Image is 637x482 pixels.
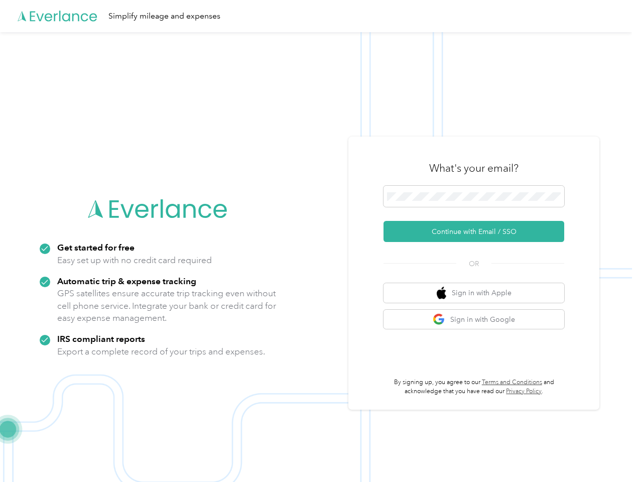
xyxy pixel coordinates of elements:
p: By signing up, you agree to our and acknowledge that you have read our . [384,378,564,396]
div: Simplify mileage and expenses [108,10,220,23]
p: Export a complete record of your trips and expenses. [57,345,265,358]
img: apple logo [437,287,447,299]
button: Continue with Email / SSO [384,221,564,242]
p: GPS satellites ensure accurate trip tracking even without cell phone service. Integrate your bank... [57,287,277,324]
button: apple logoSign in with Apple [384,283,564,303]
strong: Get started for free [57,242,135,253]
h3: What's your email? [429,161,519,175]
a: Terms and Conditions [482,379,542,386]
p: Easy set up with no credit card required [57,254,212,267]
strong: Automatic trip & expense tracking [57,276,196,286]
button: google logoSign in with Google [384,310,564,329]
strong: IRS compliant reports [57,333,145,344]
a: Privacy Policy [506,388,542,395]
span: OR [456,259,491,269]
img: google logo [433,313,445,326]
